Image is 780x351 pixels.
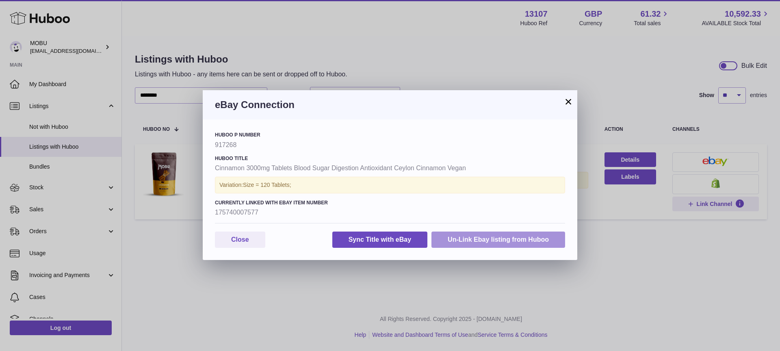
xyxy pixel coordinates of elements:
[215,164,565,173] strong: Cinnamon 3000mg Tablets Blood Sugar Digestion Antioxidant Ceylon Cinnamon Vegan
[563,97,573,106] button: ×
[215,232,265,248] button: Close
[215,98,565,111] h3: eBay Connection
[215,208,565,217] strong: 175740007577
[215,177,565,193] div: Variation:
[332,232,427,248] button: Sync Title with eBay
[215,141,565,149] strong: 917268
[243,182,291,188] span: Size = 120 Tablets;
[215,132,565,138] h4: Huboo P number
[215,199,565,206] h4: Currently Linked with eBay Item Number
[431,232,565,248] button: Un-Link Ebay listing from Huboo
[215,155,565,162] h4: Huboo Title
